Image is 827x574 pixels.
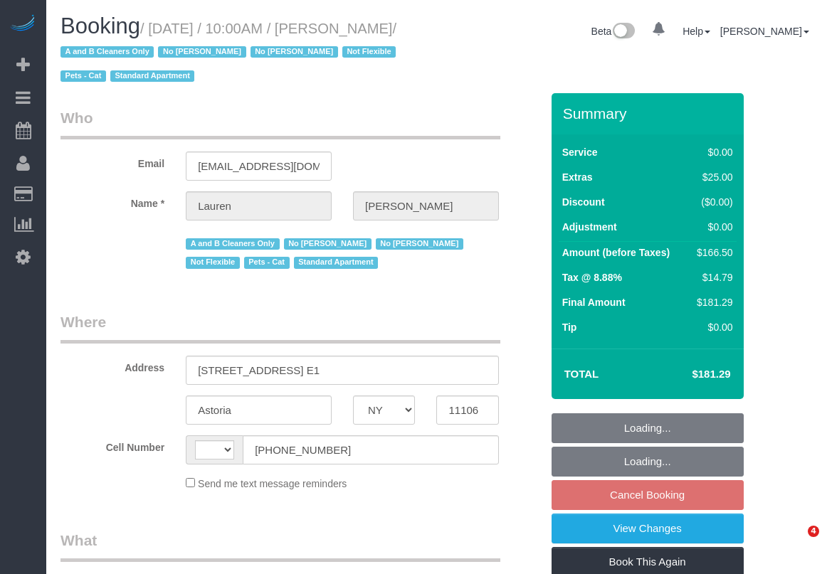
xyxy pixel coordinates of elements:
[60,21,400,85] small: / [DATE] / 10:00AM / [PERSON_NAME]
[779,526,813,560] iframe: Intercom live chat
[60,70,106,82] span: Pets - Cat
[50,356,175,375] label: Address
[186,395,332,425] input: City
[611,23,635,41] img: New interface
[60,46,154,58] span: A and B Cleaners Only
[808,526,819,537] span: 4
[342,46,396,58] span: Not Flexible
[50,435,175,455] label: Cell Number
[60,312,500,344] legend: Where
[691,320,732,334] div: $0.00
[691,270,732,285] div: $14.79
[562,170,593,184] label: Extras
[50,191,175,211] label: Name *
[552,514,744,543] a: View Changes
[376,238,463,250] span: No [PERSON_NAME]
[110,70,195,82] span: Standard Apartment
[720,26,809,37] a: [PERSON_NAME]
[60,107,500,139] legend: Who
[691,195,732,209] div: ($0.00)
[649,368,730,381] h4: $181.29
[691,245,732,260] div: $166.50
[562,295,626,309] label: Final Amount
[436,395,498,425] input: Zip Code
[186,257,240,268] span: Not Flexible
[284,238,372,250] span: No [PERSON_NAME]
[691,145,732,159] div: $0.00
[562,270,622,285] label: Tax @ 8.88%
[591,26,636,37] a: Beta
[294,257,379,268] span: Standard Apartment
[186,152,332,181] input: Email
[158,46,246,58] span: No [PERSON_NAME]
[243,435,499,464] input: Cell Number
[251,46,338,58] span: No [PERSON_NAME]
[198,478,347,489] span: Send me text message reminders
[564,368,599,380] strong: Total
[50,152,175,171] label: Email
[60,530,500,562] legend: What
[186,238,279,250] span: A and B Cleaners Only
[691,220,732,234] div: $0.00
[353,191,499,220] input: Last Name
[60,14,140,38] span: Booking
[186,191,332,220] input: First Name
[9,14,37,34] img: Automaid Logo
[562,220,617,234] label: Adjustment
[244,257,290,268] span: Pets - Cat
[691,170,732,184] div: $25.00
[683,26,710,37] a: Help
[562,320,577,334] label: Tip
[562,145,598,159] label: Service
[562,195,605,209] label: Discount
[563,105,737,122] h3: Summary
[562,245,670,260] label: Amount (before Taxes)
[691,295,732,309] div: $181.29
[60,21,400,85] span: /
